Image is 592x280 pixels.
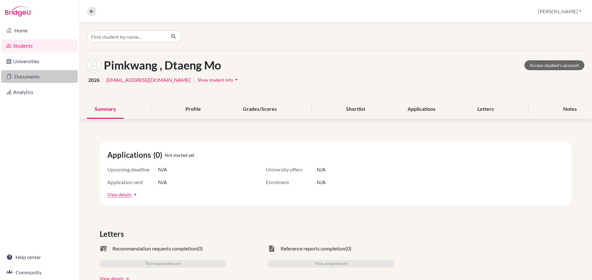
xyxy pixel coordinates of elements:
span: Not started yet [165,152,194,158]
a: Help center [1,251,78,263]
a: Home [1,24,78,37]
span: Applications [107,149,153,161]
a: Access student's account [524,60,584,70]
span: (0) [153,149,165,161]
button: Show student infoarrow_drop_down [197,75,240,85]
button: [PERSON_NAME] [535,5,584,17]
input: Find student by name... [87,30,166,43]
span: Not assigned yet [315,260,348,268]
i: arrow_drop_down [233,77,239,83]
span: Show student info [197,77,233,83]
a: Documents [1,70,78,83]
span: N/A [158,178,167,186]
div: Profile [178,100,209,119]
span: N/A [317,178,326,186]
span: University offers [266,166,317,173]
span: mark_email_read [100,245,107,252]
div: Letters [470,100,502,119]
div: Shortlist [338,100,373,119]
a: Analytics [1,86,78,98]
a: [EMAIL_ADDRESS][DOMAIN_NAME] [106,76,190,84]
span: | [193,76,195,84]
span: 2026 [88,76,100,84]
a: Students [1,39,78,52]
span: Reference reports completion [281,245,345,252]
h1: Pimkwang , Dtaeng Mo [104,58,221,72]
span: task [268,245,276,252]
div: Summary [87,100,124,119]
a: Community [1,266,78,279]
span: Application sent [107,178,158,186]
a: Universities [1,55,78,68]
span: Letters [100,228,126,240]
div: Notes [555,100,584,119]
img: Bridge-U [5,6,30,17]
div: Grades/Scores [235,100,284,119]
span: Enrolment [266,178,317,186]
span: (0) [345,245,351,252]
div: Applications [400,100,443,119]
span: Not requested yet [146,260,181,268]
span: (0) [197,245,203,252]
a: arrow_forward [131,192,137,197]
span: Recommendation requests completion [112,245,197,252]
a: View details [107,191,131,198]
img: Dtaeng Mo Pimkwang 's avatar [87,58,101,72]
span: N/A [317,166,326,173]
span: N/A [158,166,167,173]
span: | [102,76,104,84]
span: Upcoming deadline [107,166,158,173]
